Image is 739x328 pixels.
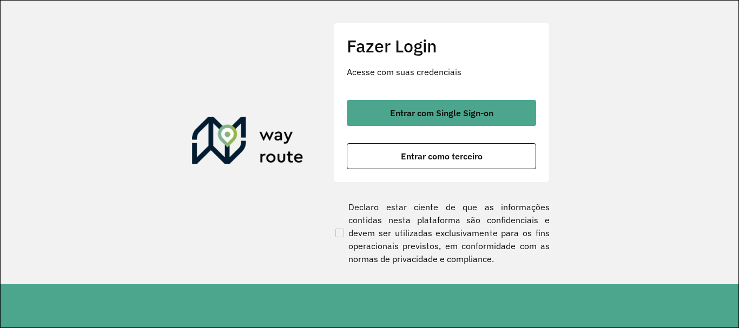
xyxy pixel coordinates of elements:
button: button [347,100,536,126]
p: Acesse com suas credenciais [347,65,536,78]
span: Entrar como terceiro [401,152,483,160]
label: Declaro estar ciente de que as informações contidas nesta plataforma são confidenciais e devem se... [333,200,550,265]
span: Entrar com Single Sign-on [390,109,493,117]
h2: Fazer Login [347,36,536,56]
button: button [347,143,536,169]
img: Roteirizador AmbevTech [192,117,303,169]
